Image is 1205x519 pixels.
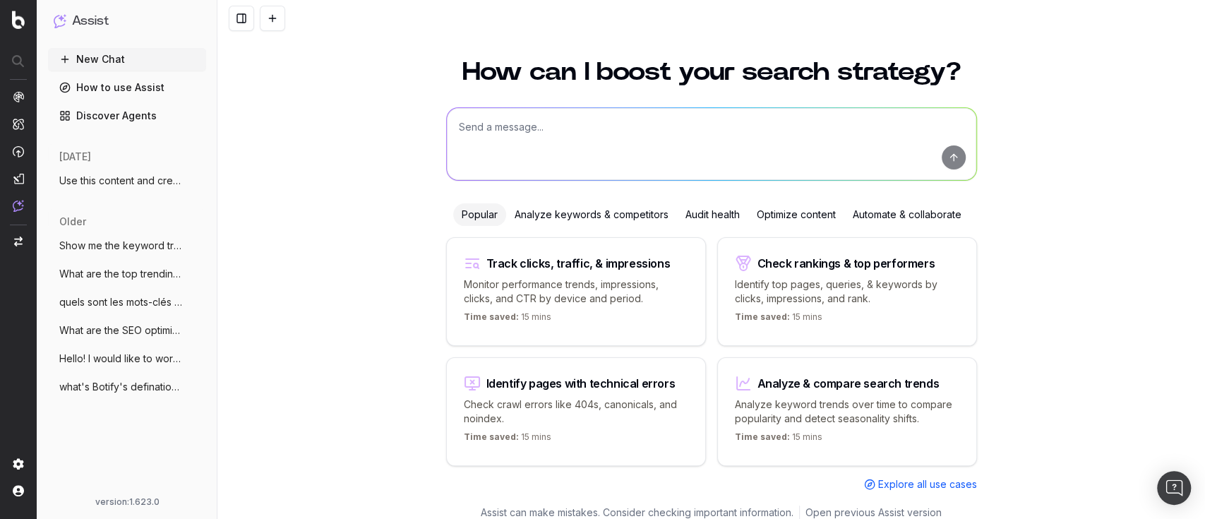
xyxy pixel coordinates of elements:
[464,311,519,322] span: Time saved:
[48,76,206,99] a: How to use Assist
[13,118,24,130] img: Intelligence
[464,431,519,442] span: Time saved:
[59,174,184,188] span: Use this content and create FAQ scehma f
[13,485,24,496] img: My account
[464,431,551,448] p: 15 mins
[13,458,24,470] img: Setting
[54,14,66,28] img: Assist
[48,234,206,257] button: Show me the keyword trend of "bague" in
[735,431,790,442] span: Time saved:
[757,378,940,389] div: Analyze & compare search trends
[54,496,200,508] div: version: 1.623.0
[48,169,206,192] button: Use this content and create FAQ scehma f
[878,477,977,491] span: Explore all use cases
[735,431,822,448] p: 15 mins
[59,380,184,394] span: what's Botify's defination of "rankings"
[506,203,677,226] div: Analyze keywords & competitors
[48,291,206,314] button: quels sont les mots-clés tendance liés à
[446,59,977,85] h1: How can I boost your search strategy?
[735,278,959,306] p: Identify top pages, queries, & keywords by clicks, impressions, and rank.
[59,215,86,229] span: older
[735,398,959,426] p: Analyze keyword trends over time to compare popularity and detect seasonality shifts.
[464,398,688,426] p: Check crawl errors like 404s, canonicals, and noindex.
[1157,471,1191,505] div: Open Intercom Messenger
[48,105,206,127] a: Discover Agents
[844,203,970,226] div: Automate & collaborate
[464,278,688,306] p: Monitor performance trends, impressions, clicks, and CTR by device and period.
[48,347,206,370] button: Hello! I would like to work on mother's
[13,200,24,212] img: Assist
[59,239,184,253] span: Show me the keyword trend of "bague" in
[486,258,671,269] div: Track clicks, traffic, & impressions
[677,203,748,226] div: Audit health
[59,352,184,366] span: Hello! I would like to work on mother's
[48,263,206,285] button: What are the top trending topics for "ba
[59,323,184,338] span: What are the SEO optimization opportunit
[59,267,184,281] span: What are the top trending topics for "ba
[464,311,551,328] p: 15 mins
[48,319,206,342] button: What are the SEO optimization opportunit
[54,11,200,31] button: Assist
[14,237,23,246] img: Switch project
[13,145,24,157] img: Activation
[864,477,977,491] a: Explore all use cases
[735,311,822,328] p: 15 mins
[748,203,844,226] div: Optimize content
[757,258,935,269] div: Check rankings & top performers
[13,173,24,184] img: Studio
[72,11,109,31] h1: Assist
[48,48,206,71] button: New Chat
[59,150,91,164] span: [DATE]
[735,311,790,322] span: Time saved:
[48,376,206,398] button: what's Botify's defination of "rankings"
[13,91,24,102] img: Analytics
[453,203,506,226] div: Popular
[12,11,25,29] img: Botify logo
[486,378,676,389] div: Identify pages with technical errors
[59,295,184,309] span: quels sont les mots-clés tendance liés à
